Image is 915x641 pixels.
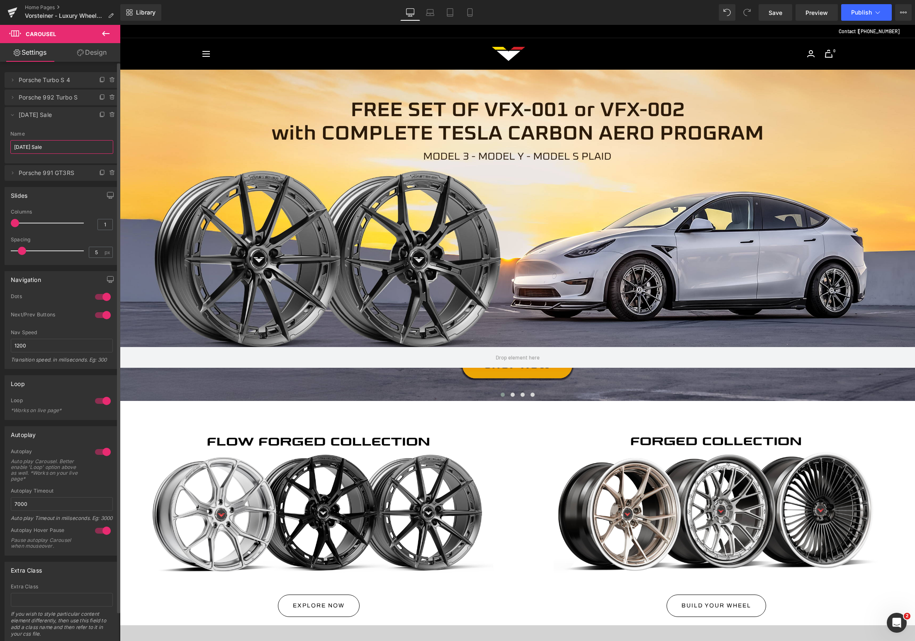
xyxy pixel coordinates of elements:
[841,4,892,21] button: Publish
[562,570,631,592] span: BUILD YOUR WHEEL
[11,448,87,457] div: Autoplay
[11,527,87,536] div: Autoplay Hover Pause
[851,9,872,16] span: Publish
[19,90,88,105] span: Porsche 992 Turbo S
[11,408,85,413] div: *Works on live page*
[796,4,838,21] a: Preview
[26,31,56,37] span: Carousel
[136,9,156,16] span: Library
[11,562,42,574] div: Extra Class
[120,25,915,641] iframe: To enrich screen reader interactions, please activate Accessibility in Grammarly extension settings
[10,131,113,137] div: Name
[895,4,912,21] button: More
[710,22,719,30] cart-count: 0
[11,357,113,369] div: Transition speed. in miliseconds. Eg: 300
[547,570,646,592] a: BUILD YOUR WHEEL
[25,12,105,19] span: Vorsteiner - Luxury Wheels and Aero Updated [DATE]
[19,107,88,123] span: [DATE] Sale
[11,584,113,590] div: Extra Class
[11,488,113,494] div: Autoplay Timeout
[11,427,36,438] div: Autoplay
[739,4,755,21] button: Redo
[120,4,161,21] a: New Library
[11,293,87,302] div: Dots
[173,570,225,592] span: EXPLORE NOW
[687,25,695,32] a: Login
[11,376,25,387] div: Loop
[904,613,910,619] span: 2
[11,459,85,482] div: Auto play Carousel. Better enable 'Loop' option above as well. *Works on your live page*
[11,187,27,199] div: Slides
[887,613,907,633] iframe: Intercom live chat
[11,209,113,215] div: Columns
[440,4,460,21] a: Tablet
[400,4,420,21] a: Desktop
[719,4,735,21] button: Undo
[19,165,88,181] span: Porsche 991 GT3RS
[769,8,782,17] span: Save
[19,72,88,88] span: Porsche Turbo S 4
[11,537,85,549] div: Pause autoplay Carousel when mouseover.
[11,237,113,243] div: Spacing
[11,397,87,406] div: Loop
[805,8,828,17] span: Preview
[11,515,113,527] div: Auto play Timeout in miliseconds. Eg: 3000
[11,311,87,320] div: Next/Prev Buttons
[158,570,240,592] a: EXPLORE NOW
[420,4,440,21] a: Laptop
[705,25,713,33] a: Cart
[105,250,112,255] span: px
[11,272,41,283] div: Navigation
[62,43,122,62] a: Design
[11,330,113,335] div: Nav Speed
[460,4,480,21] a: Mobile
[25,4,120,11] a: Home Pages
